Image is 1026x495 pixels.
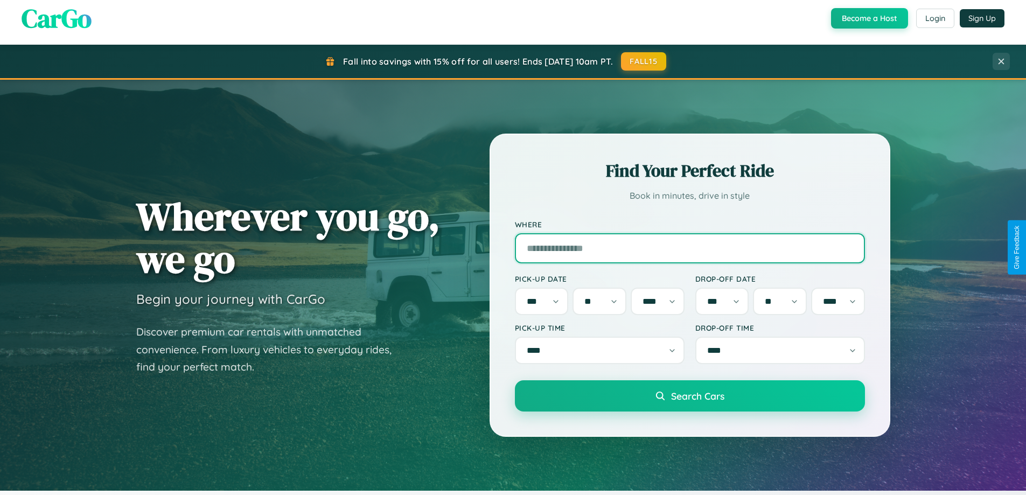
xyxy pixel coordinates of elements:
p: Discover premium car rentals with unmatched convenience. From luxury vehicles to everyday rides, ... [136,323,406,376]
button: Login [916,9,954,28]
div: Give Feedback [1013,226,1021,269]
h3: Begin your journey with CarGo [136,291,325,307]
label: Drop-off Date [695,274,865,283]
button: Become a Host [831,8,908,29]
span: Fall into savings with 15% off for all users! Ends [DATE] 10am PT. [343,56,613,67]
h2: Find Your Perfect Ride [515,159,865,183]
button: Sign Up [960,9,1004,27]
h1: Wherever you go, we go [136,195,440,280]
label: Pick-up Date [515,274,685,283]
label: Where [515,220,865,229]
span: Search Cars [671,390,724,402]
p: Book in minutes, drive in style [515,188,865,204]
button: Search Cars [515,380,865,412]
label: Drop-off Time [695,323,865,332]
label: Pick-up Time [515,323,685,332]
span: CarGo [22,1,92,36]
button: FALL15 [621,52,666,71]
